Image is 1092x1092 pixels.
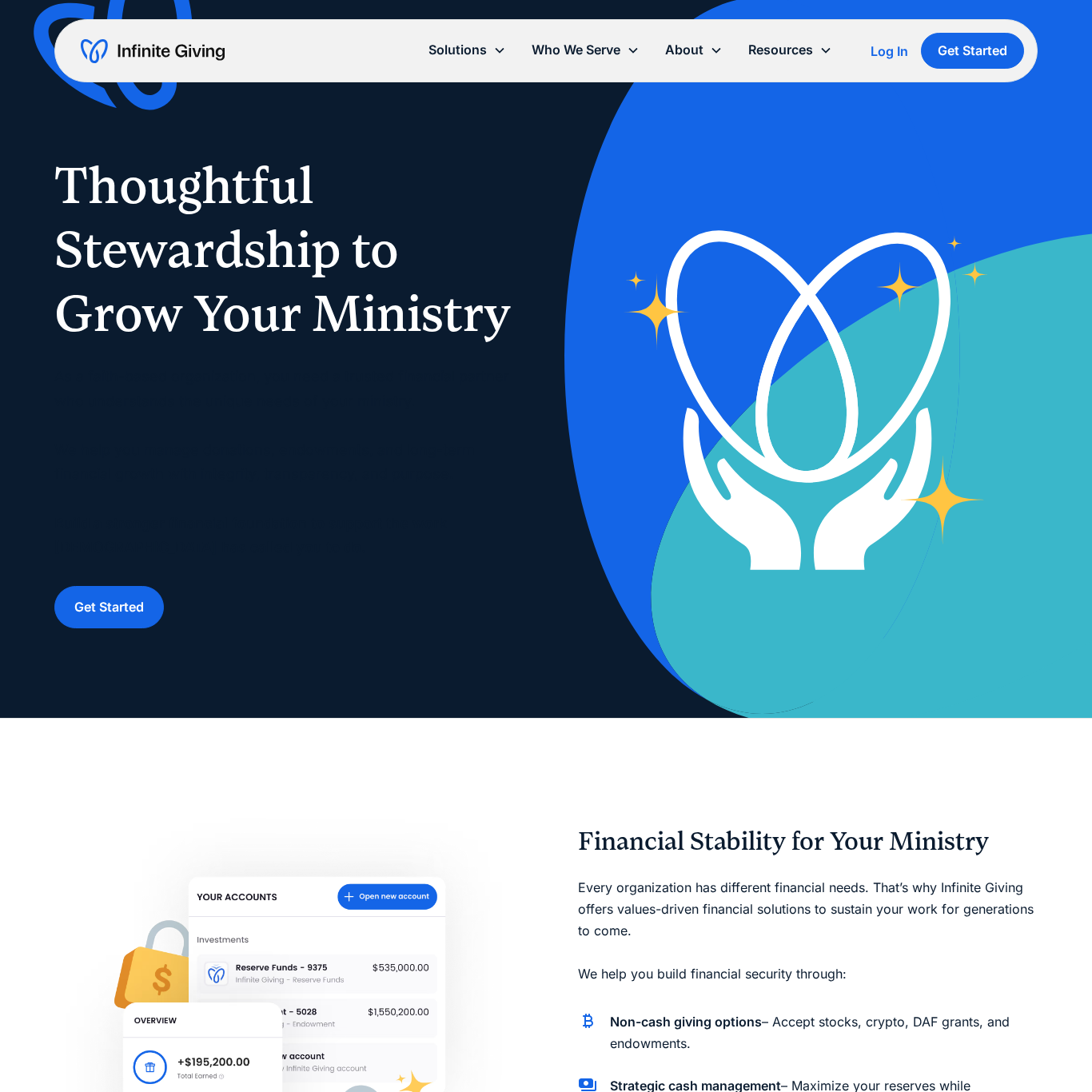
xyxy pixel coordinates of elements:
[54,365,514,560] p: As a faith-based organization, you need a trusted financial partner who understands the unique ne...
[652,33,735,67] div: About
[735,33,845,67] div: Resources
[610,1011,1038,1054] p: – Accept stocks, crypto, DAF grants, and endowments.
[921,33,1024,69] a: Get Started
[578,877,1038,986] p: Every organization has different financial needs. That’s why Infinite Giving offers values-driven...
[519,33,652,67] div: Who We Serve
[416,33,519,67] div: Solutions
[608,191,1007,591] img: nonprofit donation platform for faith-based organizations and ministries
[748,39,813,61] div: Resources
[665,39,703,61] div: About
[610,1014,762,1030] strong: Non-cash giving options
[871,42,908,61] a: Log In
[871,45,908,58] div: Log In
[54,515,447,556] strong: Build a stronger financial foundation to support the work [DEMOGRAPHIC_DATA] has called you to do.
[54,586,164,628] a: Get Started
[532,39,620,61] div: Who We Serve
[578,827,1038,857] h2: Financial Stability for Your Ministry
[81,38,225,64] a: home
[428,39,487,61] div: Solutions
[54,153,514,345] h1: Thoughtful Stewardship to Grow Your Ministry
